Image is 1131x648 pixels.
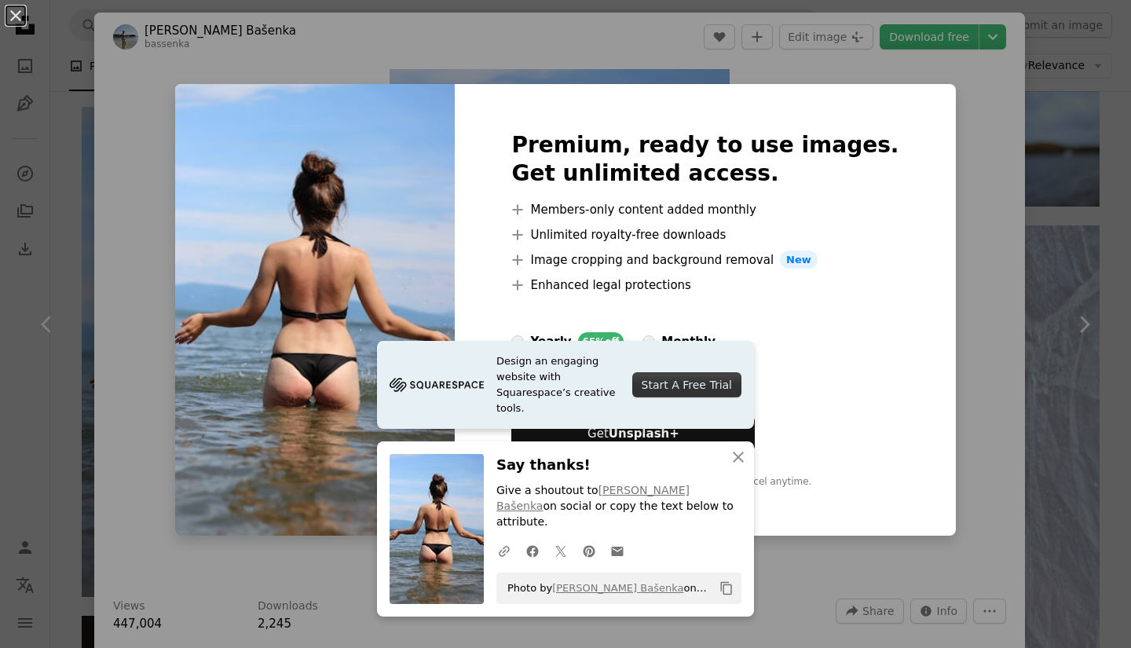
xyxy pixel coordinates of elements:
[377,341,754,429] a: Design an engaging website with Squarespace’s creative tools.Start A Free Trial
[496,484,690,512] a: [PERSON_NAME] Bašenka
[603,535,631,566] a: Share over email
[713,575,740,602] button: Copy to clipboard
[496,353,620,416] span: Design an engaging website with Squarespace’s creative tools.
[530,332,571,351] div: yearly
[632,372,741,397] div: Start A Free Trial
[511,251,899,269] li: Image cropping and background removal
[496,483,741,530] p: Give a shoutout to on social or copy the text below to attribute.
[511,335,524,348] input: yearly65%off
[511,225,899,244] li: Unlimited royalty-free downloads
[575,535,603,566] a: Share on Pinterest
[496,454,741,477] h3: Say thanks!
[500,576,713,601] span: Photo by on
[511,200,899,219] li: Members-only content added monthly
[390,373,484,397] img: file-1705255347840-230a6ab5bca9image
[511,131,899,188] h2: Premium, ready to use images. Get unlimited access.
[175,84,455,536] img: photo-1559559472-244a2cd23682
[661,332,716,351] div: monthly
[518,535,547,566] a: Share on Facebook
[642,335,655,348] input: monthly
[780,251,818,269] span: New
[578,332,624,351] div: 65% off
[547,535,575,566] a: Share on Twitter
[511,276,899,295] li: Enhanced legal protections
[552,582,683,594] a: [PERSON_NAME] Bašenka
